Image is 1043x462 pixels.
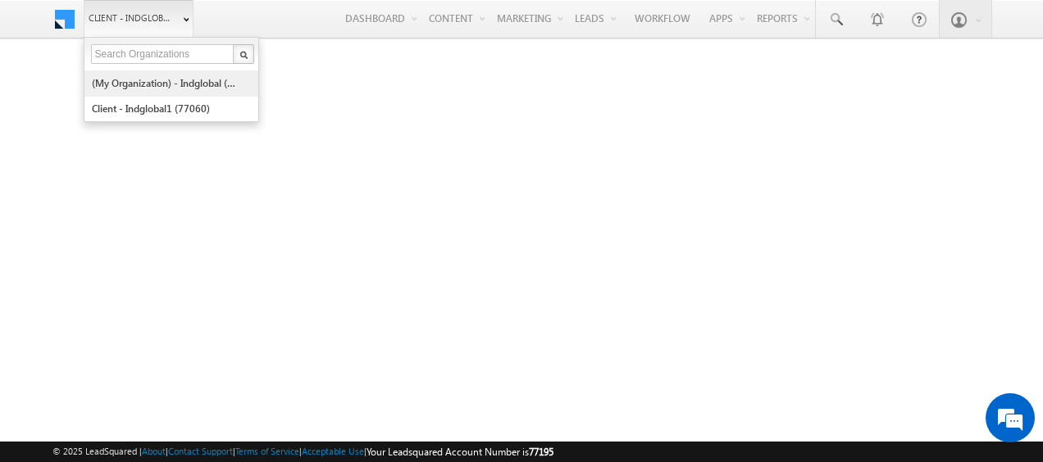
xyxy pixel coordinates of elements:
img: d_60004797649_company_0_60004797649 [28,86,69,107]
textarea: Type your message and hit 'Enter' [21,152,299,341]
a: About [142,446,166,456]
em: Start Chat [223,354,298,376]
a: Acceptable Use [302,446,364,456]
span: © 2025 LeadSquared | | | | | [52,444,553,460]
span: 77195 [529,446,553,458]
img: Search [239,51,248,59]
div: Minimize live chat window [269,8,308,48]
a: Terms of Service [235,446,299,456]
a: Contact Support [168,446,233,456]
a: (My Organization) - indglobal (48060) [91,70,241,96]
div: Chat with us now [85,86,276,107]
input: Search Organizations [91,44,235,64]
span: Client - indglobal2 (77195) [89,10,175,26]
span: Your Leadsquared Account Number is [367,446,553,458]
a: Client - indglobal1 (77060) [91,96,241,121]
